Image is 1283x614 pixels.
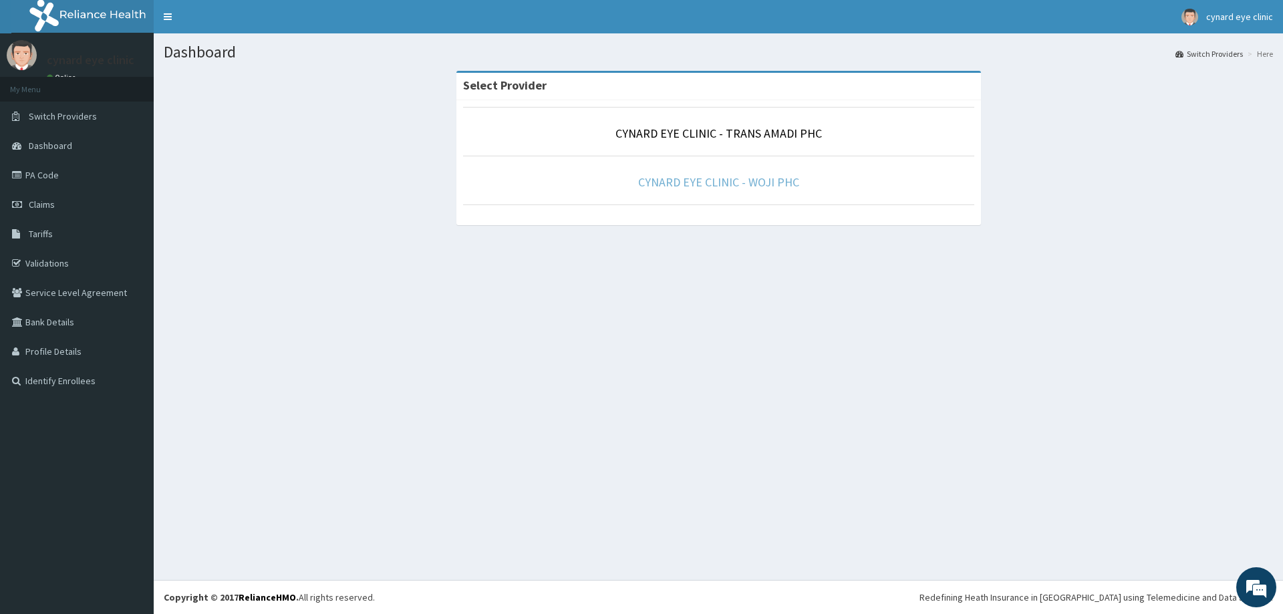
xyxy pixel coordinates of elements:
a: Online [47,73,79,82]
div: Chat with us now [69,75,225,92]
a: CYNARD EYE CLINIC - TRANS AMADI PHC [615,126,822,141]
strong: Copyright © 2017 . [164,591,299,603]
footer: All rights reserved. [154,580,1283,614]
strong: Select Provider [463,78,547,93]
a: RelianceHMO [239,591,296,603]
img: User Image [7,40,37,70]
textarea: Type your message and hit 'Enter' [7,365,255,412]
div: Redefining Heath Insurance in [GEOGRAPHIC_DATA] using Telemedicine and Data Science! [919,591,1273,604]
img: d_794563401_company_1708531726252_794563401 [25,67,54,100]
div: Minimize live chat window [219,7,251,39]
span: Tariffs [29,228,53,240]
span: cynard eye clinic [1206,11,1273,23]
p: cynard eye clinic [47,54,134,66]
span: Claims [29,198,55,210]
span: Dashboard [29,140,72,152]
li: Here [1244,48,1273,59]
h1: Dashboard [164,43,1273,61]
a: CYNARD EYE CLINIC - WOJI PHC [638,174,799,190]
span: Switch Providers [29,110,97,122]
a: Switch Providers [1175,48,1243,59]
img: User Image [1181,9,1198,25]
span: We're online! [78,168,184,303]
